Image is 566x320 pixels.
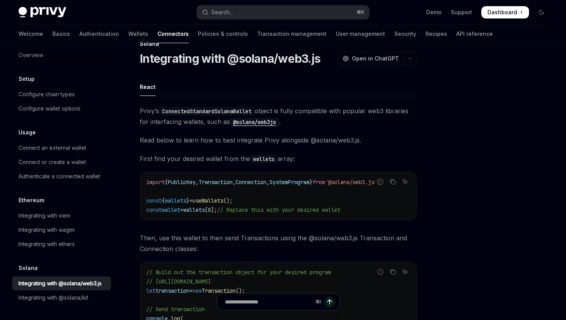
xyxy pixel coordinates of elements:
h5: Usage [18,128,36,137]
span: wallet [162,206,180,213]
span: , [266,179,270,186]
span: (); [236,287,245,294]
a: Connectors [157,25,189,43]
a: Authenticate a connected wallet [12,169,111,183]
span: , [233,179,236,186]
span: // [URL][DOMAIN_NAME] [146,278,211,285]
a: Connect or create a wallet [12,155,111,169]
a: Dashboard [481,6,529,18]
span: Read below to learn how to best integrate Privy alongside @solana/web3.js. [140,135,417,146]
a: Policies & controls [198,25,248,43]
span: , [196,179,199,186]
div: Search... [211,8,233,17]
span: let [146,287,156,294]
a: Integrating with @solana/web3.js [12,276,111,290]
div: Integrating with @solana/kit [18,293,88,302]
span: ]; [211,206,217,213]
a: Basics [52,25,70,43]
div: Integrating with viem [18,211,70,220]
a: Configure chain types [12,87,111,101]
span: Transaction [199,179,233,186]
span: = [189,197,193,204]
div: Solana [140,40,417,48]
span: { [162,197,165,204]
h1: Integrating with @solana/web3.js [140,52,320,65]
span: = [189,287,193,294]
a: Wallets [128,25,148,43]
span: '@solana/web3.js' [325,179,377,186]
code: wallets [250,155,278,163]
a: Demo [426,8,442,16]
code: ConnectedStandardSolanaWallet [159,107,255,116]
span: Then, use this wallet to then send Transactions using the @solana/web3.js Transaction and Connect... [140,233,417,254]
span: Dashboard [487,8,517,16]
button: Toggle dark mode [535,6,548,18]
a: Recipes [425,25,447,43]
h5: Ethereum [18,196,44,205]
a: Integrating with wagmi [12,223,111,237]
button: Open in ChatGPT [338,52,404,65]
a: @solana/web3js [230,118,279,126]
a: API reference [456,25,493,43]
button: Open search [197,5,369,19]
button: Copy the contents from the code block [388,177,398,187]
input: Ask a question... [225,293,312,310]
div: Connect or create a wallet [18,157,86,167]
div: Integrating with @solana/web3.js [18,279,102,288]
span: Transaction [202,287,236,294]
img: dark logo [18,7,66,18]
span: from [313,179,325,186]
span: // Build out the transaction object for your desired program [146,269,331,276]
a: Integrating with ethers [12,237,111,251]
span: { [165,179,168,186]
button: Ask AI [400,267,410,277]
div: Authenticate a connected wallet [18,172,100,181]
a: Support [451,8,472,16]
a: Integrating with viem [12,209,111,223]
span: = [180,206,183,213]
span: (); [223,197,233,204]
span: wallets [165,197,186,204]
span: const [146,206,162,213]
span: const [146,197,162,204]
button: Report incorrect code [375,177,385,187]
span: new [193,287,202,294]
a: Authentication [79,25,119,43]
a: Transaction management [257,25,327,43]
h5: Setup [18,74,35,84]
a: Connect an external wallet [12,141,111,155]
button: Send message [324,297,335,307]
a: Welcome [18,25,43,43]
span: ⌘ K [357,9,365,15]
span: // Replace this with your desired wallet [217,206,340,213]
a: User management [336,25,385,43]
button: Report incorrect code [375,267,385,277]
span: transaction [156,287,189,294]
button: Ask AI [400,177,410,187]
a: Configure wallet options [12,102,111,116]
h5: Solana [18,263,38,273]
span: Connection [236,179,266,186]
span: Privy’s object is fully compatible with popular web3 libraries for interfacing wallets, such as . [140,106,417,127]
a: Integrating with @solana/kit [12,291,111,305]
span: } [186,197,189,204]
span: PublicKey [168,179,196,186]
div: Configure chain types [18,90,75,99]
div: Integrating with ethers [18,240,75,249]
span: 0 [208,206,211,213]
button: Copy the contents from the code block [388,267,398,277]
div: Integrating with wagmi [18,225,75,235]
a: Security [394,25,416,43]
span: SystemProgram [270,179,310,186]
span: import [146,179,165,186]
span: First find your desired wallet from the array: [140,153,417,164]
div: Configure wallet options [18,104,80,113]
span: [ [205,206,208,213]
div: React [140,78,156,96]
span: wallets [183,206,205,213]
span: Open in ChatGPT [352,55,399,62]
div: Connect an external wallet [18,143,86,152]
span: useWallets [193,197,223,204]
span: } [310,179,313,186]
